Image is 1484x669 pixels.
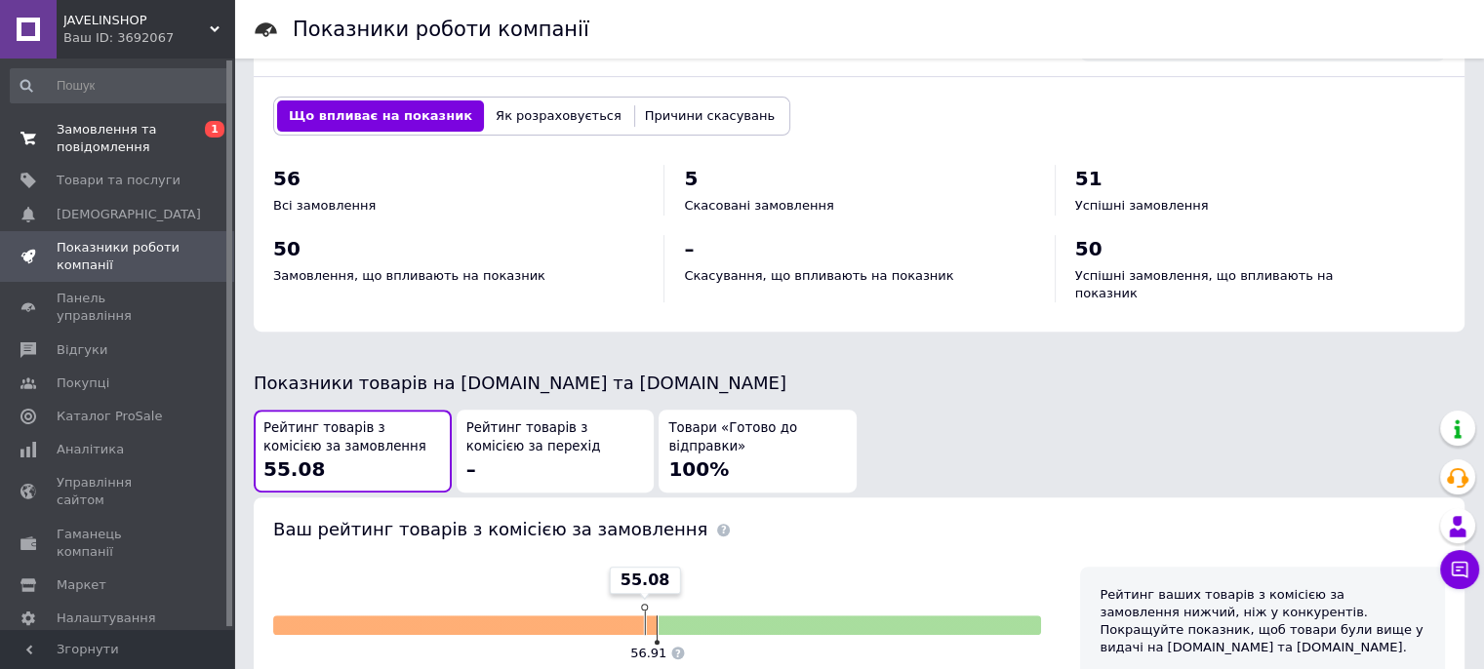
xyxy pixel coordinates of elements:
button: Рейтинг товарів з комісією за замовлення55.08 [254,410,452,492]
span: Покупці [57,374,109,392]
button: Рейтинг товарів з комісією за перехід– [457,410,655,492]
span: Замовлення та повідомлення [57,121,180,156]
span: Рейтинг товарів з комісією за перехід [466,419,645,455]
span: Скасовані замовлення [684,198,833,213]
span: Рейтинг товарів з комісією за замовлення [263,419,442,455]
span: Товари «Готово до відправки» [668,419,847,455]
span: 50 [273,237,301,260]
span: Управління сайтом [57,474,180,509]
span: Панель управління [57,290,180,325]
button: Що впливає на показник [277,100,484,132]
span: 55.08 [621,570,670,591]
span: Маркет [57,576,106,594]
span: Налаштування [57,610,156,627]
div: Рейтинг ваших товарів з комісією за замовлення нижчий, ніж у конкурентів. Покращуйте показник, що... [1100,586,1425,657]
button: Як розраховується [484,100,633,132]
span: Скасування, що впливають на показник [684,268,953,283]
span: Товари та послуги [57,172,180,189]
span: 5 [684,167,698,190]
span: 56.91 [630,646,666,660]
span: – [684,237,694,260]
span: [DEMOGRAPHIC_DATA] [57,206,201,223]
span: Каталог ProSale [57,408,162,425]
span: 1 [205,121,224,138]
span: 51 [1075,167,1103,190]
div: Ваш ID: 3692067 [63,29,234,47]
button: Товари «Готово до відправки»100% [659,410,857,492]
span: Гаманець компанії [57,526,180,561]
input: Пошук [10,68,230,103]
span: Всі замовлення [273,198,376,213]
span: Ваш рейтинг товарів з комісією за замовлення [273,519,707,539]
button: Причини скасувань [633,100,786,132]
span: Показники товарів на [DOMAIN_NAME] та [DOMAIN_NAME] [254,373,786,393]
span: 55.08 [263,457,325,481]
span: Успішні замовлення [1075,198,1209,213]
span: Успішні замовлення, що впливають на показник [1075,268,1334,300]
span: Відгуки [57,341,107,359]
span: – [466,457,476,481]
span: Аналітика [57,441,124,458]
span: JAVELINSHOP [63,12,210,29]
span: 50 [1075,237,1103,260]
h1: Показники роботи компанії [293,18,589,41]
span: Показники роботи компанії [57,239,180,274]
span: Замовлення, що впливають на показник [273,268,545,283]
span: 100% [668,457,729,481]
span: 56 [273,167,301,190]
button: Чат з покупцем [1440,550,1479,589]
